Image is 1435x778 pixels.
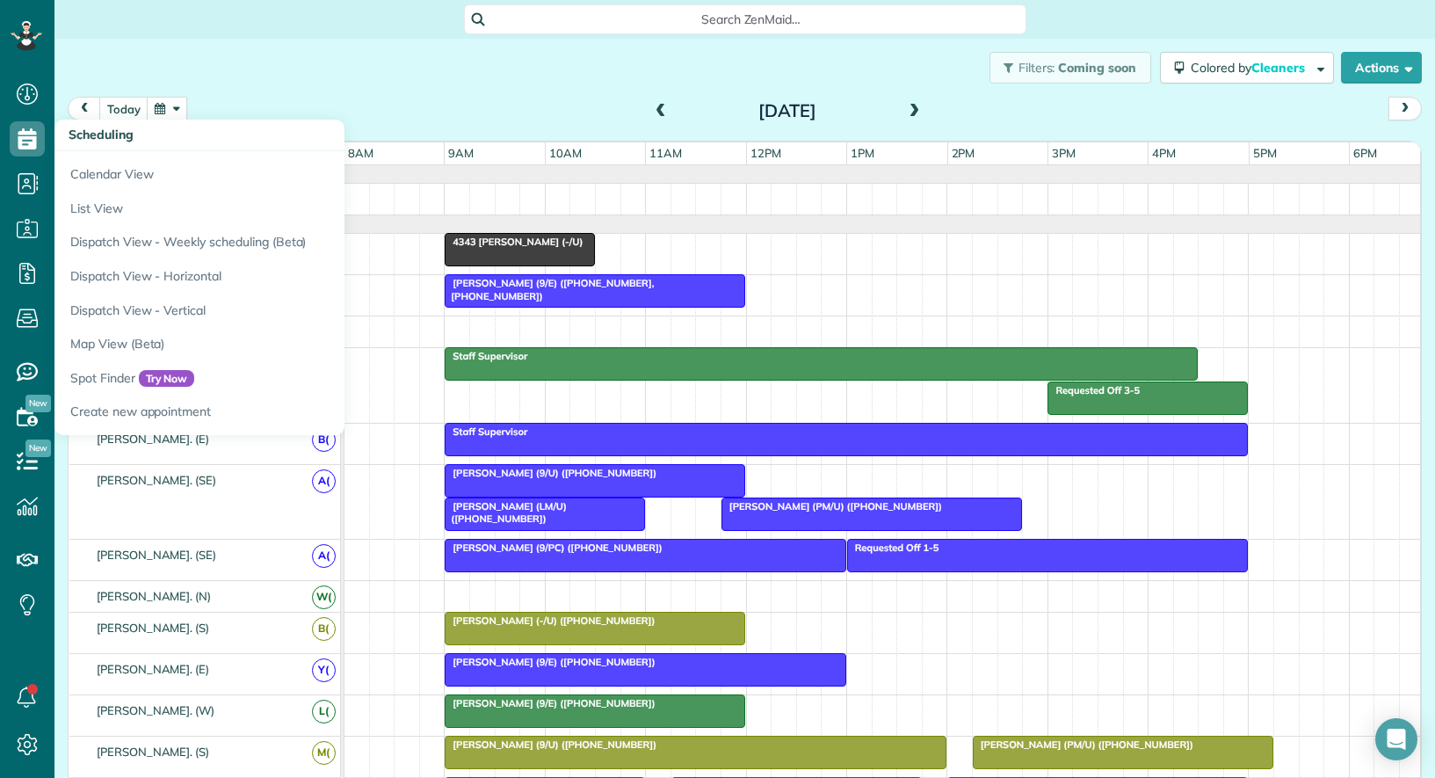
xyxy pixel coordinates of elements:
[139,370,195,388] span: Try Now
[93,662,213,676] span: [PERSON_NAME]. (E)
[54,259,494,294] a: Dispatch View - Horizontal
[444,277,654,302] span: [PERSON_NAME] (9/E) ([PHONE_NUMBER], [PHONE_NUMBER])
[847,146,878,160] span: 1pm
[948,146,979,160] span: 2pm
[93,745,213,759] span: [PERSON_NAME]. (S)
[646,146,685,160] span: 11am
[1375,718,1417,760] div: Open Intercom Messenger
[54,327,494,361] a: Map View (Beta)
[93,621,213,635] span: [PERSON_NAME]. (S)
[678,101,897,120] h2: [DATE]
[312,617,336,641] span: B(
[54,192,494,226] a: List View
[1350,146,1381,160] span: 6pm
[444,236,583,248] span: 4343 [PERSON_NAME] (-/U)
[93,473,220,487] span: [PERSON_NAME]. (SE)
[312,585,336,609] span: W(
[1058,60,1137,76] span: Coming soon
[54,395,494,435] a: Create new appointment
[1191,60,1311,76] span: Colored by
[444,656,656,668] span: [PERSON_NAME] (9/E) ([PHONE_NUMBER])
[93,703,218,717] span: [PERSON_NAME]. (W)
[747,146,785,160] span: 12pm
[93,548,220,562] span: [PERSON_NAME]. (SE)
[444,738,657,751] span: [PERSON_NAME] (9/U) ([PHONE_NUMBER])
[312,741,336,765] span: M(
[312,428,336,452] span: B(
[312,700,336,723] span: L(
[1341,52,1422,84] button: Actions
[444,500,567,525] span: [PERSON_NAME] (LM/U) ([PHONE_NUMBER])
[846,542,940,554] span: Requested Off 1-5
[444,614,656,627] span: [PERSON_NAME] (-/U) ([PHONE_NUMBER])
[25,395,51,412] span: New
[444,542,663,554] span: [PERSON_NAME] (9/PC) ([PHONE_NUMBER])
[1018,60,1055,76] span: Filters:
[99,97,149,120] button: today
[69,127,134,142] span: Scheduling
[25,440,51,457] span: New
[1160,52,1334,84] button: Colored byCleaners
[546,146,585,160] span: 10am
[54,151,494,192] a: Calendar View
[445,146,477,160] span: 9am
[54,225,494,259] a: Dispatch View - Weekly scheduling (Beta)
[721,500,943,513] span: [PERSON_NAME] (PM/U) ([PHONE_NUMBER])
[344,146,377,160] span: 8am
[1388,97,1422,120] button: next
[54,361,494,396] a: Spot FinderTry Now
[1048,146,1079,160] span: 3pm
[312,544,336,568] span: A(
[1251,60,1308,76] span: Cleaners
[312,658,336,682] span: Y(
[1250,146,1280,160] span: 5pm
[972,738,1194,751] span: [PERSON_NAME] (PM/U) ([PHONE_NUMBER])
[1149,146,1179,160] span: 4pm
[68,97,101,120] button: prev
[93,589,214,603] span: [PERSON_NAME]. (N)
[444,467,657,479] span: [PERSON_NAME] (9/U) ([PHONE_NUMBER])
[444,425,528,438] span: Staff Supervisor
[444,697,656,709] span: [PERSON_NAME] (9/E) ([PHONE_NUMBER])
[312,469,336,493] span: A(
[93,432,213,446] span: [PERSON_NAME]. (E)
[1047,384,1141,396] span: Requested Off 3-5
[444,350,528,362] span: Staff Supervisor
[54,294,494,328] a: Dispatch View - Vertical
